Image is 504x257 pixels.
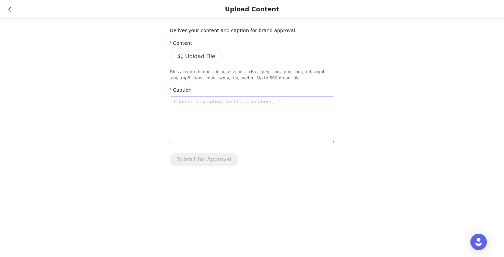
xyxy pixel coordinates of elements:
p: Files accepted: .doc, .docx, .csv, .xls, .xlsx, .jpeg, .jpg, .png, .pdf, .gif, .mp4, .avi, .mp3, ... [170,69,334,81]
button: Upload File [170,50,223,63]
p: Deliver your content and caption for brand approval. [170,27,334,34]
span: Upload File [170,54,223,60]
div: Upload Content [225,5,279,13]
div: Open Intercom Messenger [470,234,487,250]
button: Submit for Approval [170,153,238,166]
label: Content [170,40,192,46]
label: Caption [170,87,192,93]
